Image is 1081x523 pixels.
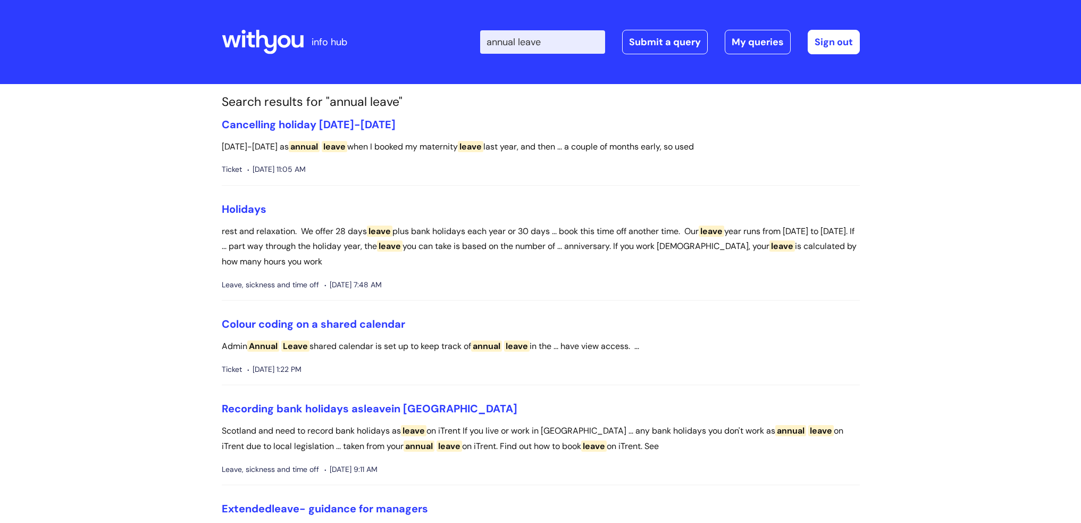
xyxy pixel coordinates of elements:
[480,30,605,54] input: Search
[247,341,279,352] span: Annual
[222,339,860,354] p: Admin shared calendar is set up to keep track of in the ... have view access. ...
[222,363,242,376] span: Ticket
[504,341,530,352] span: leave
[222,502,428,516] a: Extendedleave- guidance for managers
[289,141,320,152] span: annual
[404,441,434,452] span: annual
[247,363,301,376] span: [DATE] 1:22 PM
[364,402,391,416] span: leave
[480,30,860,54] div: | -
[281,341,309,352] span: Leave
[312,34,347,51] p: info hub
[437,441,462,452] span: leave
[222,118,396,131] a: Cancelling holiday [DATE]-[DATE]
[699,226,724,237] span: leave
[222,224,860,270] p: rest and relaxation. We offer 28 days plus bank holidays each year or 30 days ... book this time ...
[222,402,517,416] a: Recording bank holidays asleavein [GEOGRAPHIC_DATA]
[222,139,860,155] p: [DATE]-[DATE] as when I booked my maternity last year, and then ... a couple of months early, so ...
[222,95,860,110] h1: Search results for "annual leave"
[272,502,299,516] span: leave
[808,425,834,436] span: leave
[322,141,347,152] span: leave
[324,278,382,292] span: [DATE] 7:48 AM
[222,202,266,216] a: Holidays
[377,240,403,252] span: leave
[401,425,426,436] span: leave
[458,141,483,152] span: leave
[581,441,607,452] span: leave
[367,226,392,237] span: leave
[222,424,860,454] p: Scotland and need to record bank holidays as on iTrent If you live or work in [GEOGRAPHIC_DATA] ....
[324,463,378,476] span: [DATE] 9:11 AM
[769,240,795,252] span: leave
[247,163,306,176] span: [DATE] 11:05 AM
[222,317,405,331] a: Colour coding on a shared calendar
[222,163,242,176] span: Ticket
[471,341,502,352] span: annual
[222,463,319,476] span: Leave, sickness and time off
[622,30,708,54] a: Submit a query
[808,30,860,54] a: Sign out
[775,425,806,436] span: annual
[222,278,319,292] span: Leave, sickness and time off
[725,30,791,54] a: My queries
